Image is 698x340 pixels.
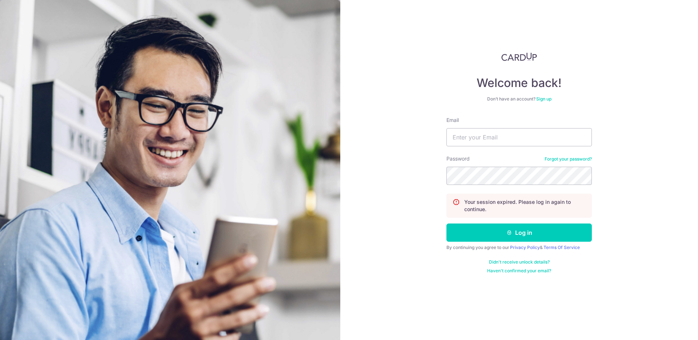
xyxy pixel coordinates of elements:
[446,155,470,162] label: Password
[446,96,592,102] div: Don’t have an account?
[446,76,592,90] h4: Welcome back!
[536,96,551,102] a: Sign up
[489,259,550,265] a: Didn't receive unlock details?
[446,116,459,124] label: Email
[510,245,540,250] a: Privacy Policy
[446,128,592,146] input: Enter your Email
[446,245,592,250] div: By continuing you agree to our &
[545,156,592,162] a: Forgot your password?
[501,52,537,61] img: CardUp Logo
[446,224,592,242] button: Log in
[464,198,586,213] p: Your session expired. Please log in again to continue.
[487,268,551,274] a: Haven't confirmed your email?
[543,245,580,250] a: Terms Of Service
